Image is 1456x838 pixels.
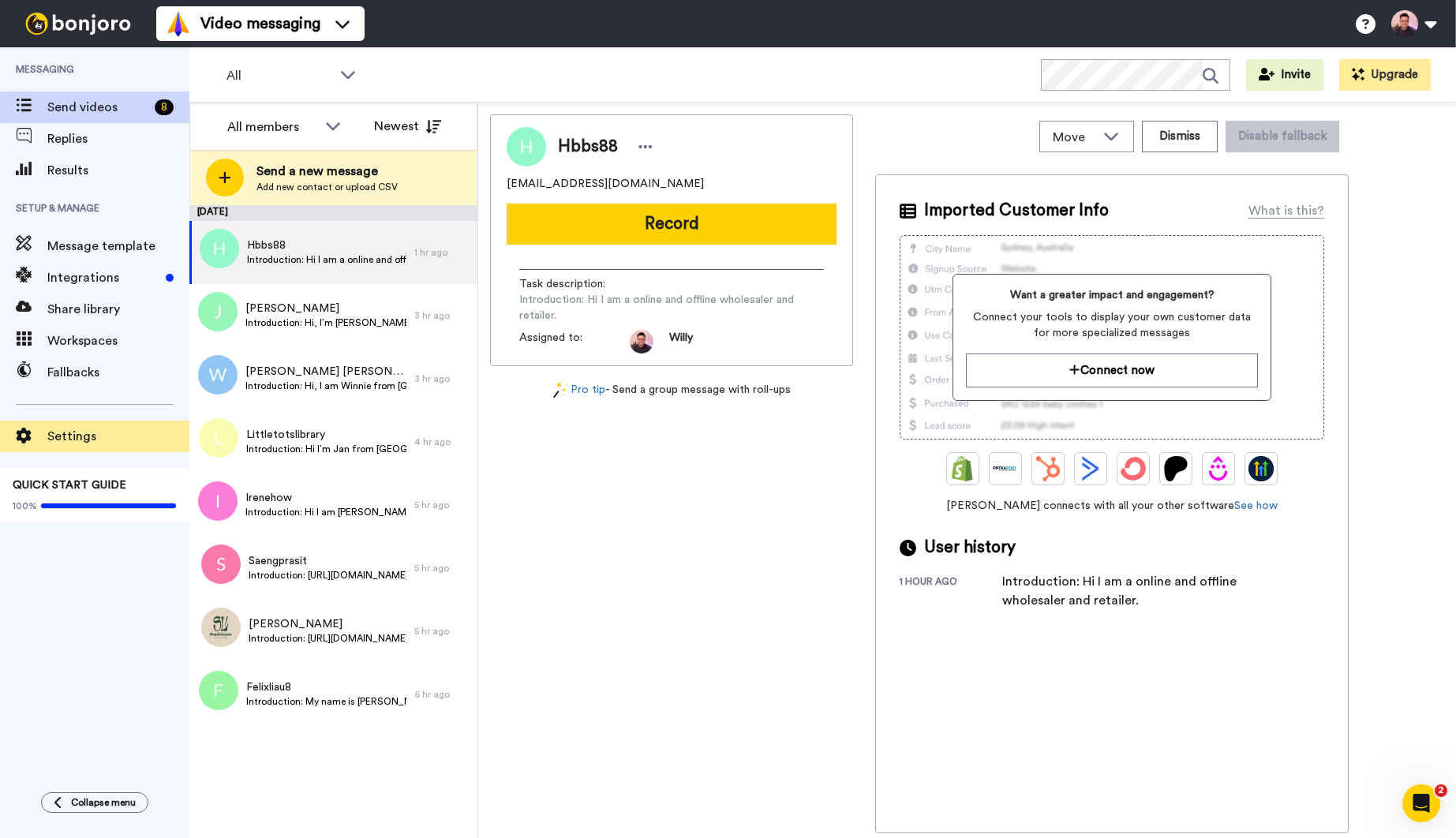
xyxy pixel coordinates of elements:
div: 5 hr ago [414,625,470,638]
img: ConvertKit [1121,456,1146,481]
button: Connect now [966,354,1257,387]
img: 9a2cb4da-b7b6-4d34-a1ae-a637d6bb6de9.jpg [201,608,241,647]
span: Imported Customer Info [924,199,1109,223]
span: Felixliau8 [246,679,406,695]
div: - Send a group message with roll-ups [490,382,853,398]
div: Introduction: Hi I am a online and offline wholesaler and retailer. [1002,572,1255,610]
img: f.png [199,671,238,710]
img: bj-logo-header-white.svg [19,13,137,35]
button: Dismiss [1142,121,1218,152]
button: Disable fallback [1226,121,1339,152]
img: ActiveCampaign [1078,456,1103,481]
span: All [226,66,332,85]
button: Newest [362,110,453,142]
img: GoHighLevel [1248,456,1274,481]
img: i.png [198,481,238,521]
span: Introduction: Hi I am a online and offline wholesaler and retailer. [519,292,824,324]
span: Task description : [519,276,630,292]
span: [PERSON_NAME] [PERSON_NAME] [245,364,406,380]
div: [DATE] [189,205,477,221]
span: Hbbs88 [558,135,618,159]
img: s.png [201,544,241,584]
div: All members [227,118,317,137]
span: Introduction: My name is [PERSON_NAME], I'm from [DEMOGRAPHIC_DATA] and I work in customer service [246,695,406,708]
span: Message template [47,237,189,256]
button: Invite [1246,59,1323,91]
span: [PERSON_NAME] connects with all your other software [900,498,1324,514]
span: Introduction: [URL][DOMAIN_NAME] [249,632,406,645]
div: 6 hr ago [414,688,470,701]
img: vm-color.svg [166,11,191,36]
div: 1 hr ago [414,246,470,259]
span: Move [1053,128,1095,147]
span: Send a new message [256,162,398,181]
span: 100% [13,499,37,512]
span: Introduction: Hi I’m Jan from [GEOGRAPHIC_DATA] and I’m a newbie hoping to learn how to do an onl... [246,443,406,455]
a: Pro tip [553,382,605,398]
span: Introduction: Hi, I am Winnie from [GEOGRAPHIC_DATA]. [PERSON_NAME], would like to learn more abo... [245,380,406,392]
span: Results [47,161,189,180]
button: Record [507,204,837,245]
span: Willy [669,330,693,354]
div: 8 [155,99,174,115]
span: Share library [47,300,189,319]
span: Want a greater impact and engagement? [966,287,1257,303]
span: [PERSON_NAME] [249,616,406,632]
img: Patreon [1163,456,1188,481]
span: Introduction: [URL][DOMAIN_NAME] [249,569,406,582]
span: Saengprasit [249,553,406,569]
span: Send videos [47,98,148,117]
span: Irenehow [245,490,406,506]
iframe: Intercom live chat [1402,784,1440,822]
div: 5 hr ago [414,562,470,574]
span: Workspaces [47,331,189,350]
span: 2 [1435,784,1447,797]
span: Connect your tools to display your own customer data for more specialized messages [966,309,1257,341]
img: Shopify [950,456,975,481]
span: User history [924,536,1016,559]
img: b3b0ec4f-909e-4b8c-991e-8b06cec98768-1758737779.jpg [630,330,653,354]
div: 3 hr ago [414,309,470,322]
img: h.png [200,229,239,268]
span: Introduction: Hi I am [PERSON_NAME] from [GEOGRAPHIC_DATA] and I work as insurance personal assis... [245,506,406,518]
img: Drip [1206,456,1231,481]
div: 3 hr ago [414,372,470,385]
div: 5 hr ago [414,499,470,511]
span: Replies [47,129,189,148]
img: magic-wand.svg [553,382,567,398]
span: Collapse menu [71,796,136,809]
button: Collapse menu [41,792,148,813]
span: Fallbacks [47,363,189,382]
span: Introduction: Hi, I’m [PERSON_NAME] from [GEOGRAPHIC_DATA]. I currently run an e-commerce busines... [245,316,406,329]
img: Ontraport [993,456,1018,481]
span: Integrations [47,268,159,287]
a: See how [1234,500,1278,511]
span: Video messaging [200,13,320,35]
span: [EMAIL_ADDRESS][DOMAIN_NAME] [507,176,704,192]
img: Hubspot [1035,456,1061,481]
span: Add new contact or upload CSV [256,181,398,193]
button: Upgrade [1339,59,1431,91]
span: Littletotslibrary [246,427,406,443]
span: Settings [47,427,189,446]
span: [PERSON_NAME] [245,301,406,316]
div: 1 hour ago [900,575,1002,610]
img: l.png [199,418,238,458]
span: Introduction: Hi I am a online and offline wholesaler and retailer. [247,253,406,266]
img: w.png [198,355,238,395]
div: What is this? [1248,201,1324,220]
span: QUICK START GUIDE [13,480,126,491]
span: Hbbs88 [247,238,406,253]
div: 4 hr ago [414,436,470,448]
img: j.png [198,292,238,331]
span: Assigned to: [519,330,630,354]
img: Image of Hbbs88 [507,127,546,166]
